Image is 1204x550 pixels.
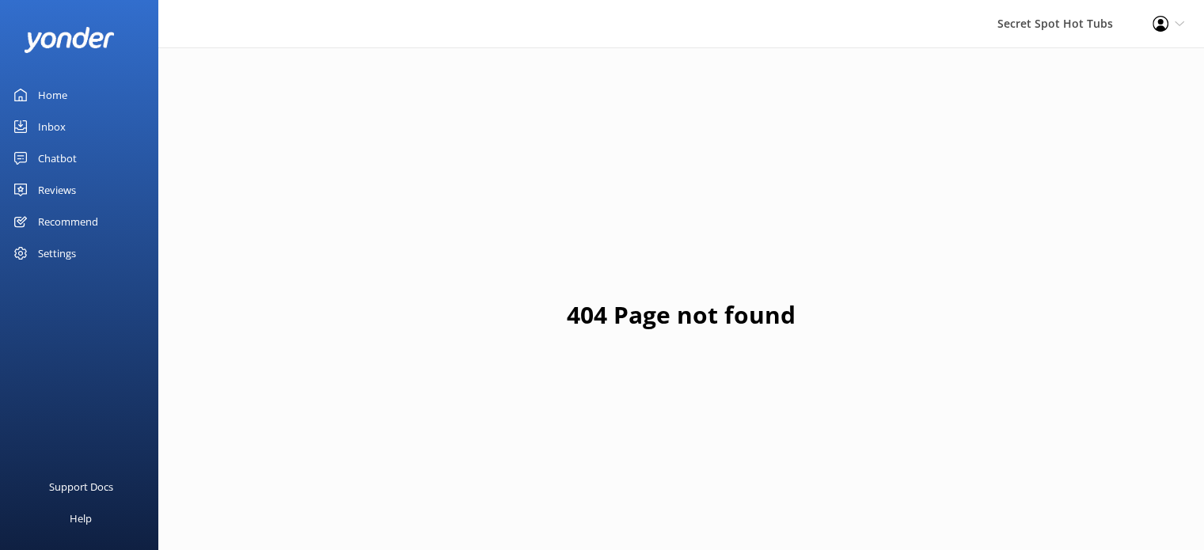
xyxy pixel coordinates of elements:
div: Recommend [38,206,98,237]
div: Help [70,503,92,534]
div: Support Docs [49,471,113,503]
div: Reviews [38,174,76,206]
div: Chatbot [38,142,77,174]
div: Settings [38,237,76,269]
div: Home [38,79,67,111]
div: Inbox [38,111,66,142]
h1: 404 Page not found [567,296,796,334]
img: yonder-white-logo.png [24,27,115,53]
